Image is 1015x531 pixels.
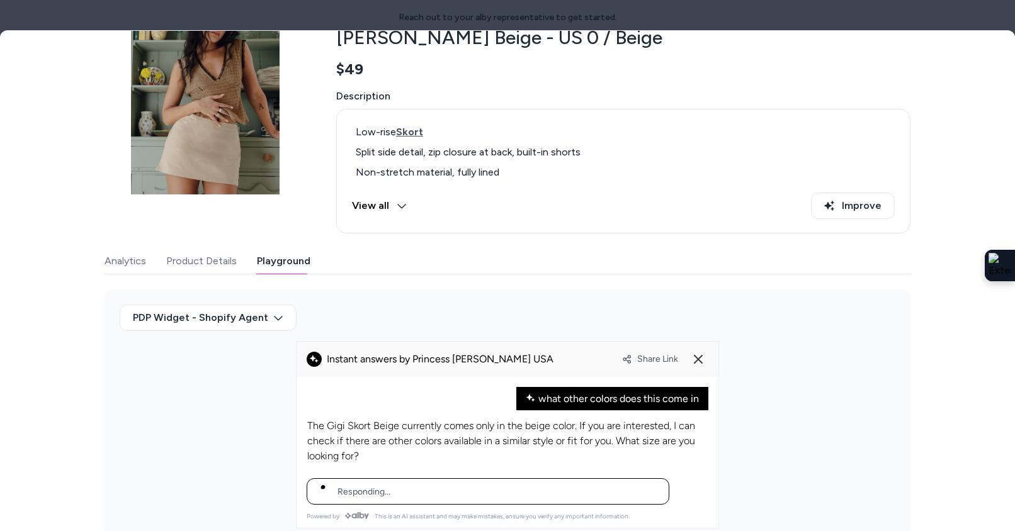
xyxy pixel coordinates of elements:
button: Product Details [166,249,237,274]
span: PDP Widget - Shopify Agent [133,310,268,325]
button: PDP Widget - Shopify Agent [120,305,297,331]
button: View all [352,193,407,219]
h2: [PERSON_NAME] Beige - US 0 / Beige [336,26,910,50]
li: Low-rise [352,125,895,140]
button: Improve [811,193,895,219]
span: Description [336,89,910,104]
span: Skort [396,126,423,138]
span: $49 [336,60,363,79]
li: Split side detail, zip closure at back, built-in shorts [352,145,895,160]
button: Playground [257,249,310,274]
li: Non-stretch material, fully lined [352,165,895,180]
button: Analytics [105,249,146,274]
